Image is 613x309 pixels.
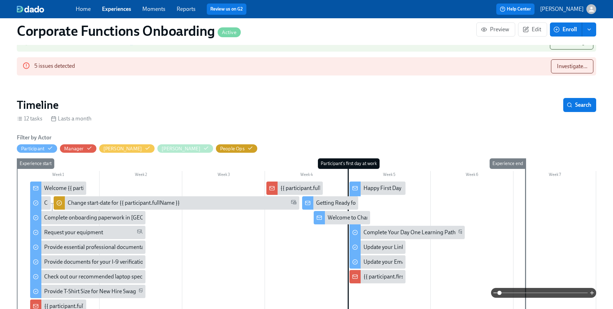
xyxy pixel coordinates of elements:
h6: Filter by Actor [17,134,52,142]
div: Update your Email Signature [349,255,406,269]
div: Complete Your Day One Learning Path [349,226,465,239]
div: {{ participant.fullName }} starts in a week 🎉 [280,184,386,192]
a: Experiences [102,6,131,12]
button: Enroll [550,22,582,37]
div: Provide essential professional documentation [44,243,154,251]
span: Personal Email [139,288,144,296]
div: Getting Ready for Onboarding [302,196,359,210]
div: Provide documents for your I-9 verification [30,255,145,269]
div: {{ participant.firstName }} starts [DATE]! [363,273,459,281]
p: [PERSON_NAME] [540,5,584,13]
button: Search [563,98,596,112]
div: Experience end [490,158,526,169]
div: Happy First Day {{ participant.firstName }}! [363,184,466,192]
div: Week 2 [100,171,182,180]
div: Change start-date for {{ participant.fullName }} [68,199,180,207]
button: [PERSON_NAME] [157,144,213,153]
span: Search [568,101,591,109]
div: Update your Linkedin profile [349,241,406,254]
div: Hide Participant [21,145,45,152]
div: Provide documents for your I-9 verification [44,258,147,266]
div: Hide Murphy [162,145,200,152]
div: Request your equipment [44,229,103,236]
a: dado [17,6,76,13]
div: Week 4 [265,171,348,180]
div: Hide People Ops [220,145,245,152]
span: Active [218,30,241,35]
div: Check out our recommended laptop specs [44,273,145,281]
div: {{ participant.fullName }} starts in a week 🎉 [266,182,323,195]
div: Welcome to Charlie Health! [328,214,393,222]
div: Welcome to Charlie Health! [314,211,370,224]
div: Complete onboarding paperwork in [GEOGRAPHIC_DATA] [30,211,145,224]
div: Getting Ready for Onboarding [316,199,388,207]
button: Help Center [496,4,534,15]
div: 5 issues detected [34,59,75,73]
button: enroll [582,22,596,37]
div: Update your Email Signature [363,258,432,266]
div: Welcome {{ participant.firstName }}! [44,184,131,192]
span: Preview [482,26,509,33]
h1: Corporate Functions Onboarding [17,22,241,39]
span: Investigate... [557,63,587,70]
div: Complete Your Day One Learning Path [363,229,456,236]
div: Request your equipment [30,226,145,239]
a: Moments [142,6,165,12]
div: Week 5 [348,171,431,180]
button: [PERSON_NAME] [540,4,596,14]
div: Experience start [17,158,54,169]
button: Investigate... [551,59,593,73]
div: Change start-date for {{ participant.fullName }} [54,196,299,210]
div: Week 6 [431,171,513,180]
div: Week 3 [182,171,265,180]
button: Review us on G2 [207,4,246,15]
div: Lasts a month [51,115,91,123]
div: Provide essential professional documentation [30,241,145,254]
span: Personal Email [137,229,143,237]
a: Reports [177,6,196,12]
div: Check out our recommended laptop specs [30,270,145,283]
div: Hide Manager [64,145,83,152]
div: {{ participant.firstName }} starts [DATE]! [349,270,406,283]
span: Enroll [555,26,577,33]
button: Preview [476,22,515,37]
button: Edit [518,22,547,37]
div: Complete onboarding paperwork in [GEOGRAPHIC_DATA] [44,214,186,222]
div: Happy First Day {{ participant.firstName }}! [349,182,406,195]
div: Welcome {{ participant.firstName }}! [30,182,87,195]
span: Edit [524,26,541,33]
button: People Ops [216,144,257,153]
span: Help Center [500,6,531,13]
button: [PERSON_NAME] [99,144,155,153]
h2: Timeline [17,98,59,112]
div: Participant's first day at work [318,158,380,169]
a: Home [76,6,91,12]
div: Week 7 [513,171,596,180]
button: Manager [60,144,96,153]
div: Complete your background check in Checkr [44,199,148,207]
img: dado [17,6,44,13]
span: Work Email [291,199,297,207]
div: Hide Marissa [103,145,142,152]
div: Provide T-Shirt Size for New Hire Swag [30,285,145,298]
div: 12 tasks [17,115,42,123]
div: Complete your background check in Checkr [30,196,51,210]
div: Week 1 [17,171,100,180]
a: Review us on G2 [210,6,243,13]
div: Update your Linkedin profile [363,243,432,251]
span: Work Email [458,229,464,237]
button: Participant [17,144,57,153]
